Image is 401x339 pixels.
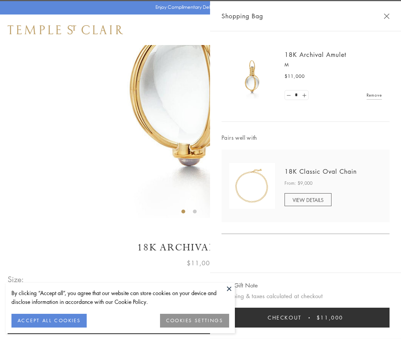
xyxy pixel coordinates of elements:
[155,3,242,11] p: Enjoy Complimentary Delivery & Returns
[317,313,343,322] span: $11,000
[285,73,305,80] span: $11,000
[285,50,346,59] a: 18K Archival Amulet
[222,11,263,21] span: Shopping Bag
[367,91,382,99] a: Remove
[229,163,275,209] img: N88865-OV18
[285,90,293,100] a: Set quantity to 0
[222,281,258,290] button: Add Gift Note
[222,133,390,142] span: Pairs well with
[8,273,24,286] span: Size:
[8,241,393,254] h1: 18K Archival Amulet
[160,314,229,328] button: COOKIES SETTINGS
[285,193,331,206] a: VIEW DETAILS
[300,90,308,100] a: Set quantity to 2
[222,291,390,301] p: Shipping & taxes calculated at checkout
[285,179,312,187] span: From: $9,000
[11,289,229,306] div: By clicking “Accept all”, you agree that our website can store cookies on your device and disclos...
[11,314,87,328] button: ACCEPT ALL COOKIES
[384,13,390,19] button: Close Shopping Bag
[187,258,214,268] span: $11,000
[229,53,275,99] img: 18K Archival Amulet
[222,308,390,328] button: Checkout $11,000
[8,25,123,34] img: Temple St. Clair
[268,313,302,322] span: Checkout
[293,196,323,203] span: VIEW DETAILS
[285,61,382,69] p: M
[285,167,357,176] a: 18K Classic Oval Chain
